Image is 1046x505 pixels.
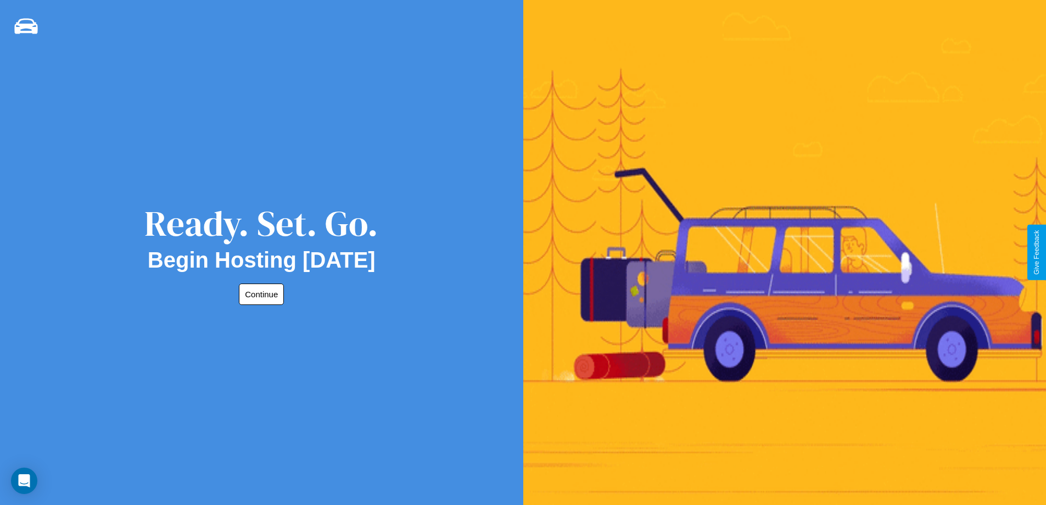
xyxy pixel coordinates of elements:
h2: Begin Hosting [DATE] [148,248,376,273]
div: Give Feedback [1033,230,1041,275]
div: Ready. Set. Go. [144,199,378,248]
button: Continue [239,284,284,305]
div: Open Intercom Messenger [11,468,37,494]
